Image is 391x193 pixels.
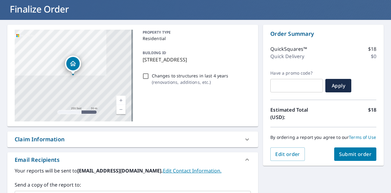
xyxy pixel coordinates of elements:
p: BUILDING ID [143,50,166,55]
button: Submit order [334,147,377,161]
div: Email Recipients [7,152,258,167]
p: By ordering a report you agree to our [270,135,376,140]
a: Terms of Use [349,134,376,140]
p: PROPERTY TYPE [143,30,249,35]
p: Quick Delivery [270,53,304,60]
div: Claim Information [15,135,64,143]
button: Apply [325,79,351,92]
div: Claim Information [7,132,258,147]
p: Order Summary [270,30,376,38]
a: Current Level 17, Zoom In [116,96,126,105]
p: QuickSquares™ [270,45,307,53]
label: Send a copy of the report to: [15,181,251,188]
a: Current Level 17, Zoom Out [116,105,126,114]
div: Email Recipients [15,156,60,164]
h1: Finalize Order [7,3,384,15]
p: $18 [368,106,376,121]
span: Apply [330,82,346,89]
div: Dropped pin, building 1, Residential property, 8648 W Roanoke Ave Phoenix, AZ 85037 [65,56,81,75]
span: Edit order [275,151,300,158]
p: Changes to structures in last 4 years [152,72,228,79]
p: $0 [371,53,376,60]
span: Submit order [339,151,372,158]
button: Edit order [270,147,305,161]
label: Have a promo code? [270,70,323,76]
p: [STREET_ADDRESS] [143,56,249,63]
p: ( renovations, additions, etc. ) [152,79,228,85]
a: EditContactInfo [163,167,221,174]
b: [EMAIL_ADDRESS][DOMAIN_NAME]. [77,167,163,174]
p: $18 [368,45,376,53]
p: Residential [143,35,249,42]
label: Your reports will be sent to [15,167,251,174]
p: Estimated Total (USD): [270,106,323,121]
